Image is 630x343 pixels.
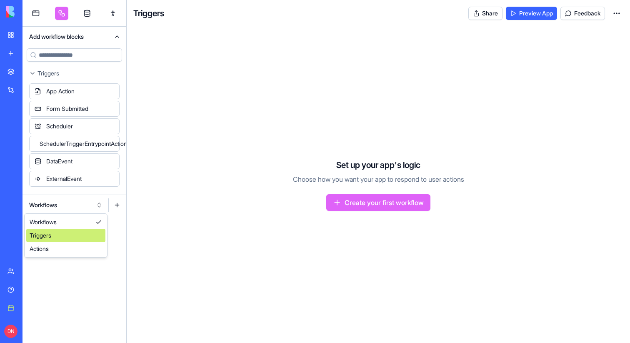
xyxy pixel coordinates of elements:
[22,192,126,205] button: AI Blocks
[6,6,57,18] img: logo
[29,171,120,187] div: ExternalEvent
[560,7,605,20] button: Feedback
[468,7,502,20] button: Share
[25,214,107,257] div: Suggestions
[4,325,17,338] span: DN
[506,7,557,20] a: Preview App
[29,83,120,99] div: App Action
[26,229,105,242] div: Triggers
[26,215,105,229] div: Workflows
[326,194,430,211] a: Create your first workflow
[29,153,120,169] div: DataEvent
[133,8,164,19] h4: Triggers
[25,198,107,212] button: Workflows
[22,27,126,47] button: Add workflow blocks
[29,118,120,134] div: Scheduler
[293,174,464,184] p: Choose how you want your app to respond to user actions
[29,101,120,117] div: Form Submitted
[336,159,420,171] h4: Set up your app's logic
[26,242,105,255] div: Actions
[29,136,120,152] div: SchedulerTriggerEntrypointAction
[22,67,126,80] button: Triggers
